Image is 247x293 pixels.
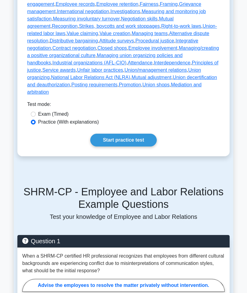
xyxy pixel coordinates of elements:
[51,75,130,80] a: National Labor Relations Act (NLRA)
[79,24,160,29] a: Strikes, boycotts and work stoppages
[161,24,201,29] a: Right-to-work laws
[154,60,190,65] a: Interdependence
[119,82,141,87] a: Promotion
[22,279,225,292] label: Advise the employees to resolve the matter privately without intervention.
[99,31,130,36] a: Value creation
[140,2,158,7] a: Fairness
[27,24,217,36] a: Union-related labor laws
[27,75,217,87] a: Union decertification and deauthorization
[27,82,202,95] a: Mediation and arbitration
[55,2,95,7] a: Employee records
[27,67,201,80] a: Union organizing
[128,60,152,65] a: Attendance
[124,67,187,73] a: Union/management relations
[27,2,201,14] a: Grievance management
[38,118,99,126] label: Practice (With explanations)
[90,134,156,146] a: Start practice test
[160,2,178,7] a: Framing
[22,237,225,245] h5: Question 1
[53,16,120,21] a: Measuring involuntary turnover
[52,60,127,65] a: Industrial organizations (AFL-CIO)
[131,75,171,80] a: Mutual adjustment
[121,16,158,21] a: Negotiation skills
[17,213,230,220] p: Test your knowledge of Employee and Labor Relations
[17,186,230,211] h5: SHRM-CP - Employee and Labor Relations Example Questions
[97,45,127,51] a: Closed shops
[77,67,123,73] a: Unfair labor practices
[110,9,140,14] a: Investigations
[96,2,138,7] a: Employee retention
[142,82,170,87] a: Union shops
[67,31,98,36] a: Value claiming
[42,67,76,73] a: Service awards
[38,110,69,118] label: Exam (Timed)
[22,252,225,274] p: When a SHRM-CP certified HR professional recognizes that employees from different cultural backgr...
[135,38,174,43] a: Procedural justice
[57,9,109,14] a: International negotiation
[27,45,219,58] a: Managing/creating a positive organizational culture
[27,9,206,21] a: Measuring and monitoring job satisfaction
[50,38,98,43] a: Distributive bargaining
[99,38,134,43] a: Attitude surveys
[27,16,174,29] a: Mutual agreement
[128,45,177,51] a: Employee involvement
[132,31,168,36] a: Managing teams
[27,101,220,110] div: Test mode:
[27,31,209,43] a: Alternative dispute resolution
[52,24,78,29] a: Recognition
[71,82,117,87] a: Posting requirements
[52,45,96,51] a: Contract negotiation
[27,53,183,65] a: Managing union organizing policies and handbooks
[27,38,198,51] a: Integrative negotiation
[27,60,218,73] a: Principles of justice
